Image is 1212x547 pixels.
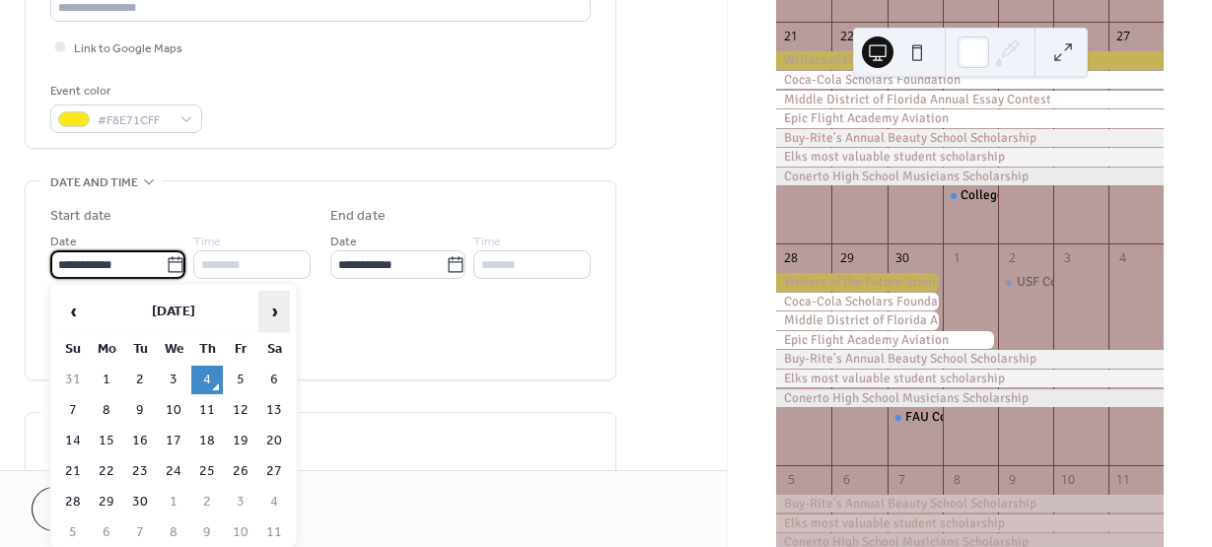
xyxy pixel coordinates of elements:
div: 28 [783,250,800,267]
td: 7 [124,518,156,547]
div: 4 [1114,250,1131,267]
div: Elks most valuable student scholarship [776,370,1164,387]
td: 16 [124,427,156,455]
td: 24 [158,457,189,486]
div: Conerto High School Musicians Scholarship [776,168,1164,185]
th: Sa [258,335,290,364]
div: Buy-Rite's Annual Beauty School Scholarship [776,129,1164,147]
div: Coca-Cola Scholars Foundation [776,71,1164,89]
div: Conerto High School Musicians Scholarship [776,389,1164,407]
span: Date and time [50,172,138,193]
div: 2 [1004,250,1021,267]
td: 25 [191,457,223,486]
div: Start date [50,206,111,227]
div: Epic Flight Academy Aviation [776,331,997,349]
td: 6 [258,366,290,394]
td: 31 [57,366,89,394]
div: 5 [783,471,800,488]
td: 2 [191,488,223,516]
td: 11 [258,518,290,547]
div: Writers of the Future Scholarship [776,273,942,291]
div: 6 [838,471,855,488]
td: 5 [57,518,89,547]
div: 8 [949,471,965,488]
span: › [259,292,289,331]
td: 10 [158,396,189,425]
button: Cancel [32,487,153,531]
div: 7 [893,471,910,488]
div: 11 [1114,471,1131,488]
td: 7 [57,396,89,425]
td: 11 [191,396,223,425]
div: Elks most valuable student scholarship [776,148,1164,166]
td: 26 [225,457,256,486]
td: 2 [124,366,156,394]
div: Buy-Rite's Annual Beauty School Scholarship [776,495,1164,513]
td: 3 [158,366,189,394]
td: 1 [91,366,122,394]
td: 27 [258,457,290,486]
div: Coca-Cola Scholars Foundation [776,293,942,310]
div: 27 [1114,29,1131,45]
td: 17 [158,427,189,455]
div: 29 [838,250,855,267]
span: Time [193,232,221,252]
td: 3 [225,488,256,516]
td: 12 [225,396,256,425]
th: We [158,335,189,364]
span: Link to Google Maps [74,38,182,59]
th: Fr [225,335,256,364]
div: 9 [1004,471,1021,488]
div: Elks most valuable student scholarship [776,514,1164,532]
td: 28 [57,488,89,516]
div: 1 [949,250,965,267]
span: Date [50,232,77,252]
div: FAU College Application Workshop [888,408,943,426]
td: 14 [57,427,89,455]
td: 22 [91,457,122,486]
div: College and Career Expo [961,186,1099,204]
th: Tu [124,335,156,364]
div: Middle District of Florida Annual Essay Contest [776,311,942,329]
td: 19 [225,427,256,455]
div: Buy-Rite's Annual Beauty School Scholarship [776,350,1164,368]
td: 29 [91,488,122,516]
td: 20 [258,427,290,455]
td: 23 [124,457,156,486]
div: College and Career Expo [943,186,998,204]
div: Event color [50,81,198,102]
div: 3 [1059,250,1076,267]
td: 10 [225,518,256,547]
div: 30 [893,250,910,267]
th: [DATE] [91,291,256,333]
th: Su [57,335,89,364]
div: Writers of the Future Scholarship [776,51,1164,69]
span: #F8E71CFF [98,110,171,131]
td: 6 [91,518,122,547]
div: Middle District of Florida Annual Essay Contest [776,91,1164,108]
td: 9 [191,518,223,547]
div: 21 [783,29,800,45]
td: 4 [191,366,223,394]
span: Time [473,232,501,252]
span: Date [330,232,357,252]
span: ‹ [58,292,88,331]
td: 1 [158,488,189,516]
td: 15 [91,427,122,455]
td: 30 [124,488,156,516]
td: 5 [225,366,256,394]
td: 21 [57,457,89,486]
td: 18 [191,427,223,455]
div: FAU College Application Workshop [905,408,1103,426]
td: 13 [258,396,290,425]
th: Th [191,335,223,364]
div: End date [330,206,386,227]
td: 8 [91,396,122,425]
td: 8 [158,518,189,547]
th: Mo [91,335,122,364]
div: 22 [838,29,855,45]
div: USF College Application Workshop [998,273,1053,291]
td: 4 [258,488,290,516]
div: Epic Flight Academy Aviation [776,109,1164,127]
